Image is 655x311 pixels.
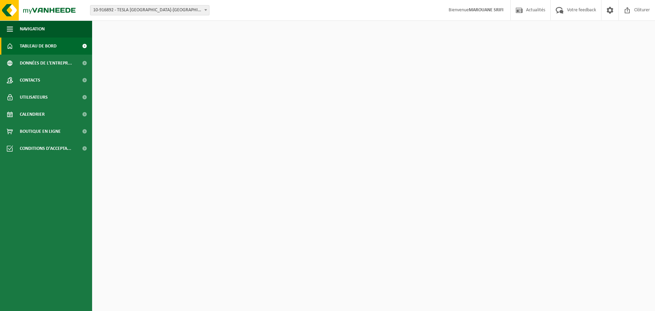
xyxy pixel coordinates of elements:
[20,140,71,157] span: Conditions d'accepta...
[20,123,61,140] span: Boutique en ligne
[20,106,45,123] span: Calendrier
[20,55,72,72] span: Données de l'entrepr...
[20,72,40,89] span: Contacts
[20,38,57,55] span: Tableau de bord
[20,20,45,38] span: Navigation
[90,5,209,15] span: 10-916892 - TESLA BELGIUM-DROGENBOS - DROGENBOS
[469,8,504,13] strong: MAROUANE SRIFI
[20,89,48,106] span: Utilisateurs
